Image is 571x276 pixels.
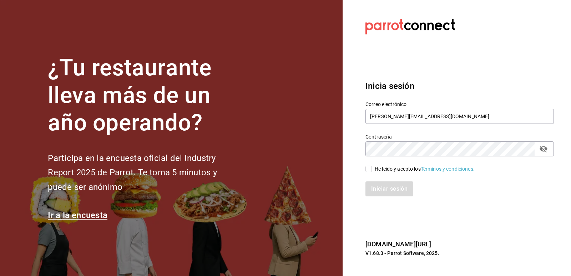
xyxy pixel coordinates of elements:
button: passwordField [537,143,550,155]
a: Términos y condiciones. [421,166,475,172]
h2: Participa en la encuesta oficial del Industry Report 2025 de Parrot. Te toma 5 minutos y puede se... [48,151,241,195]
h3: Inicia sesión [365,80,554,92]
a: [DOMAIN_NAME][URL] [365,240,431,248]
a: Ir a la encuesta [48,210,107,220]
h1: ¿Tu restaurante lleva más de un año operando? [48,54,241,136]
div: He leído y acepto los [375,165,475,173]
label: Correo electrónico [365,102,554,107]
input: Ingresa tu correo electrónico [365,109,554,124]
p: V1.68.3 - Parrot Software, 2025. [365,250,554,257]
label: Contraseña [365,134,554,139]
